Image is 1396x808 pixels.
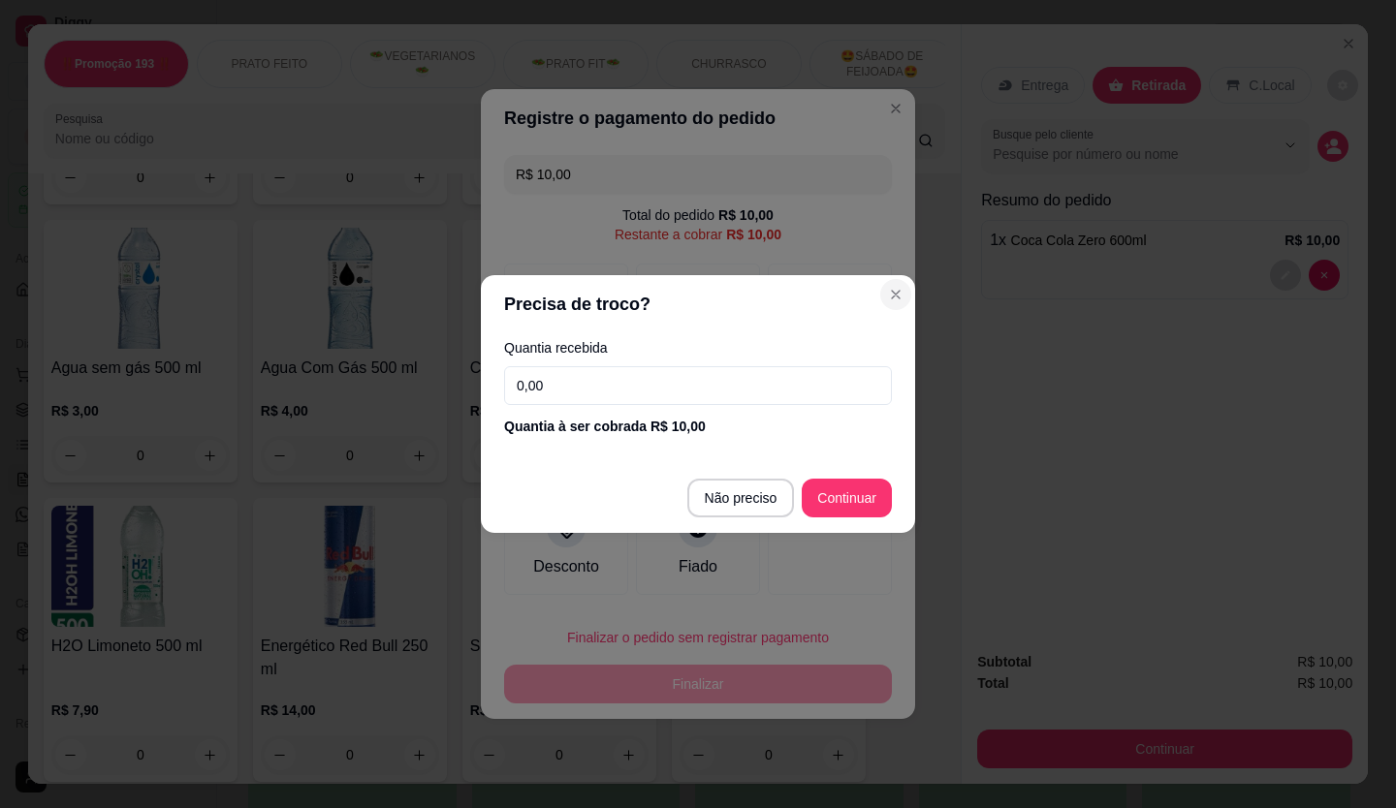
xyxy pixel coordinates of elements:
button: Close [880,279,911,310]
div: Quantia à ser cobrada R$ 10,00 [504,417,892,436]
label: Quantia recebida [504,341,892,355]
button: Não preciso [687,479,795,517]
header: Precisa de troco? [481,275,915,333]
button: Continuar [802,479,892,517]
